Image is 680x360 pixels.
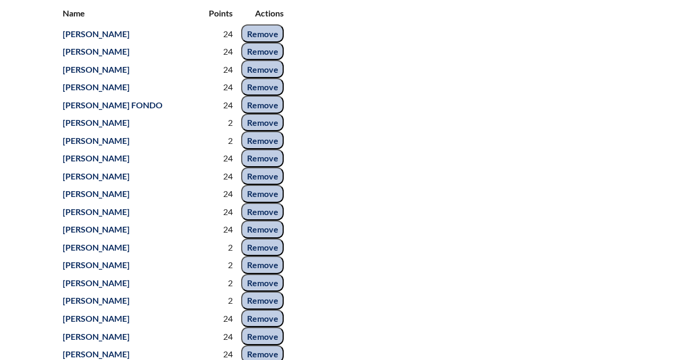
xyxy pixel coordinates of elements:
a: [PERSON_NAME] [58,151,134,165]
a: [PERSON_NAME] [58,133,134,148]
td: 24 [205,220,237,238]
input: Remove [241,24,284,42]
a: [PERSON_NAME] [58,204,134,219]
a: [PERSON_NAME] [58,258,134,272]
a: [PERSON_NAME] [58,293,134,307]
td: 24 [205,24,237,42]
a: [PERSON_NAME] [58,186,134,201]
td: 24 [205,42,237,61]
td: 2 [205,274,237,292]
td: 24 [205,96,237,114]
a: [PERSON_NAME] [58,27,134,41]
input: Remove [241,310,284,328]
a: [PERSON_NAME] [58,276,134,290]
td: 24 [205,149,237,167]
a: [PERSON_NAME] [58,44,134,58]
input: Remove [241,96,284,114]
a: [PERSON_NAME] [58,222,134,236]
input: Remove [241,256,284,274]
input: Remove [241,327,284,345]
td: 2 [205,256,237,274]
a: [PERSON_NAME] Fondo [58,98,167,112]
a: [PERSON_NAME] [58,115,134,130]
td: 2 [205,238,237,256]
td: 2 [205,114,237,132]
input: Remove [241,42,284,61]
p: Points [209,6,233,20]
td: 24 [205,167,237,185]
a: [PERSON_NAME] [58,311,134,325]
td: 24 [205,78,237,96]
a: [PERSON_NAME] [58,329,134,344]
input: Remove [241,60,284,78]
td: 24 [205,310,237,328]
input: Remove [241,185,284,203]
input: Remove [241,167,284,185]
input: Remove [241,238,284,256]
input: Remove [241,274,284,292]
td: 24 [205,60,237,78]
input: Remove [241,78,284,96]
td: 24 [205,185,237,203]
p: Actions [241,6,284,20]
input: Remove [241,203,284,221]
p: Name [63,6,200,20]
a: [PERSON_NAME] [58,62,134,76]
a: [PERSON_NAME] [58,169,134,183]
input: Remove [241,292,284,310]
input: Remove [241,220,284,238]
td: 24 [205,203,237,221]
a: [PERSON_NAME] [58,80,134,94]
input: Remove [241,114,284,132]
td: 24 [205,327,237,345]
a: [PERSON_NAME] [58,240,134,254]
td: 2 [205,292,237,310]
input: Remove [241,149,284,167]
input: Remove [241,131,284,149]
td: 2 [205,131,237,149]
